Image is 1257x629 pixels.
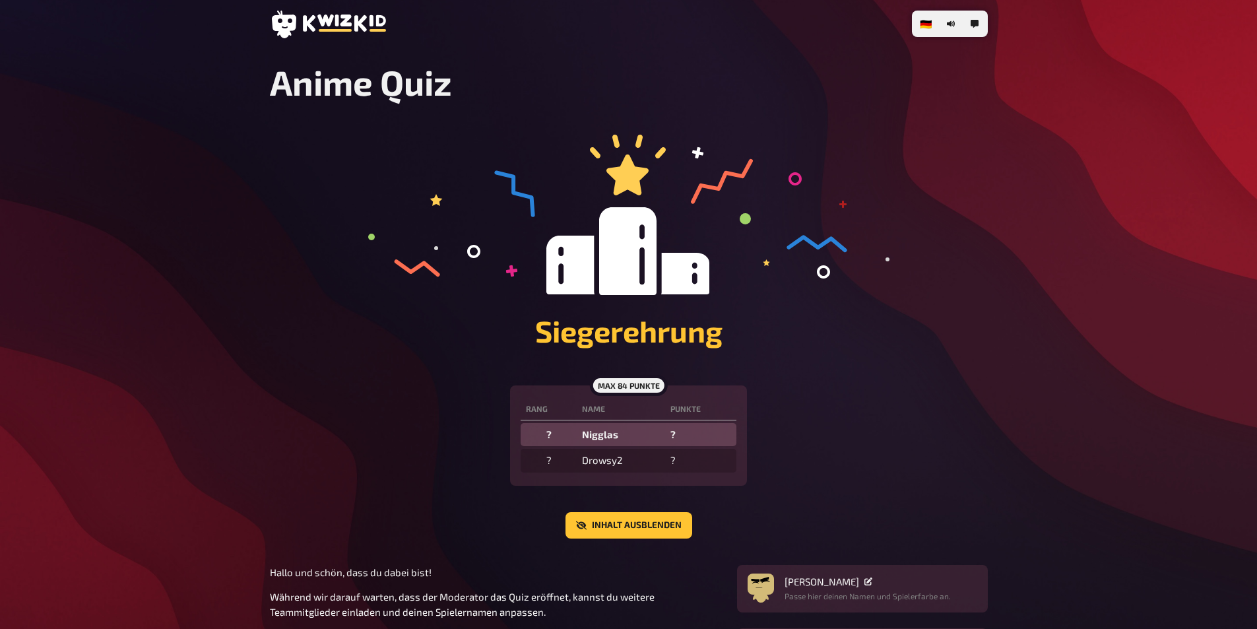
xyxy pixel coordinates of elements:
h1: Anime Quiz [270,61,988,103]
button: Avatar [748,576,774,602]
td: ? [521,449,577,473]
p: Hallo und schön, dass du dabei bist! [270,565,721,580]
p: Passe hier deinen Namen und Spielerfarbe an. [785,590,951,602]
h1: Siegerehrung [270,313,988,348]
th: Rang [521,399,577,420]
div: Nigglas [582,428,660,442]
p: Während wir darauf warten, dass der Moderator das Quiz eröffnet, kannst du weitere Teammitglieder... [270,589,721,619]
div: Drowsy2 [582,454,660,467]
th: Name [577,399,665,420]
button: Inhalt ausblenden [565,512,692,539]
li: 🇩🇪 [915,13,938,34]
th: Punkte [665,399,736,420]
div: max 84 Punkte [589,375,667,396]
td: ? [665,423,736,447]
span: [PERSON_NAME] [785,576,859,587]
td: ? [665,449,736,473]
td: ? [521,423,577,447]
img: Avatar [748,571,774,597]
